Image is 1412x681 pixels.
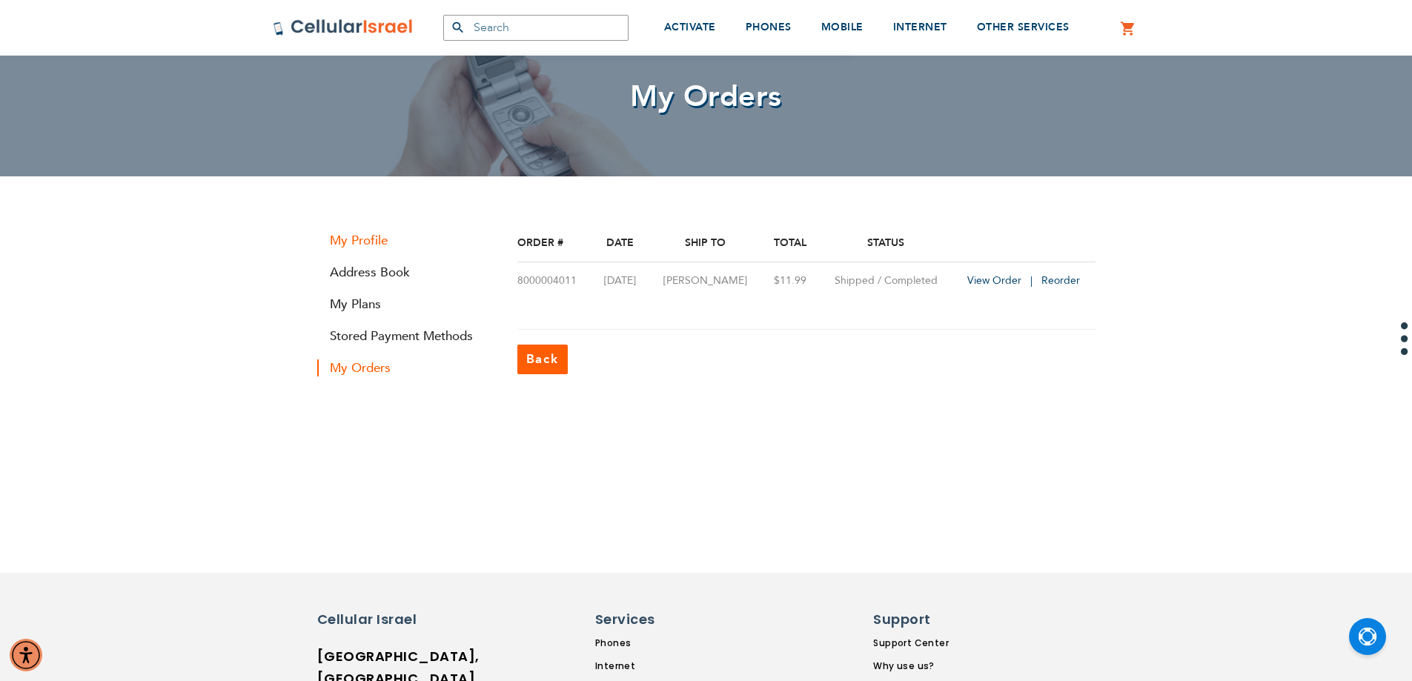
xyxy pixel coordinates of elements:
[746,20,792,34] span: PHONES
[10,639,42,671] div: Accessibility Menu
[649,262,762,300] td: [PERSON_NAME]
[591,225,649,262] th: Date
[317,328,495,345] a: Stored Payment Methods
[821,20,864,34] span: MOBILE
[517,225,592,262] th: Order #
[893,20,947,34] span: INTERNET
[443,15,629,41] input: Search
[873,637,970,650] a: Support Center
[873,660,970,673] a: Why use us?
[873,610,961,629] h6: Support
[977,20,1070,34] span: OTHER SERVICES
[649,225,762,262] th: Ship To
[967,273,1038,288] a: View Order
[273,19,414,36] img: Cellular Israel Logo
[1041,273,1080,288] a: Reorder
[630,76,782,117] span: My Orders
[317,264,495,281] a: Address Book
[820,225,952,262] th: Status
[526,351,559,368] span: Back
[595,660,730,673] a: Internet
[595,610,721,629] h6: Services
[517,345,568,374] a: Back
[967,273,1021,288] span: View Order
[317,359,495,376] strong: My Orders
[591,262,649,300] td: [DATE]
[595,637,730,650] a: Phones
[317,232,495,249] a: My Profile
[774,273,806,288] span: $11.99
[517,262,592,300] td: 8000004011
[820,262,952,300] td: Shipped / Completed
[761,225,819,262] th: Total
[664,20,716,34] span: ACTIVATE
[317,610,443,629] h6: Cellular Israel
[317,296,495,313] a: My Plans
